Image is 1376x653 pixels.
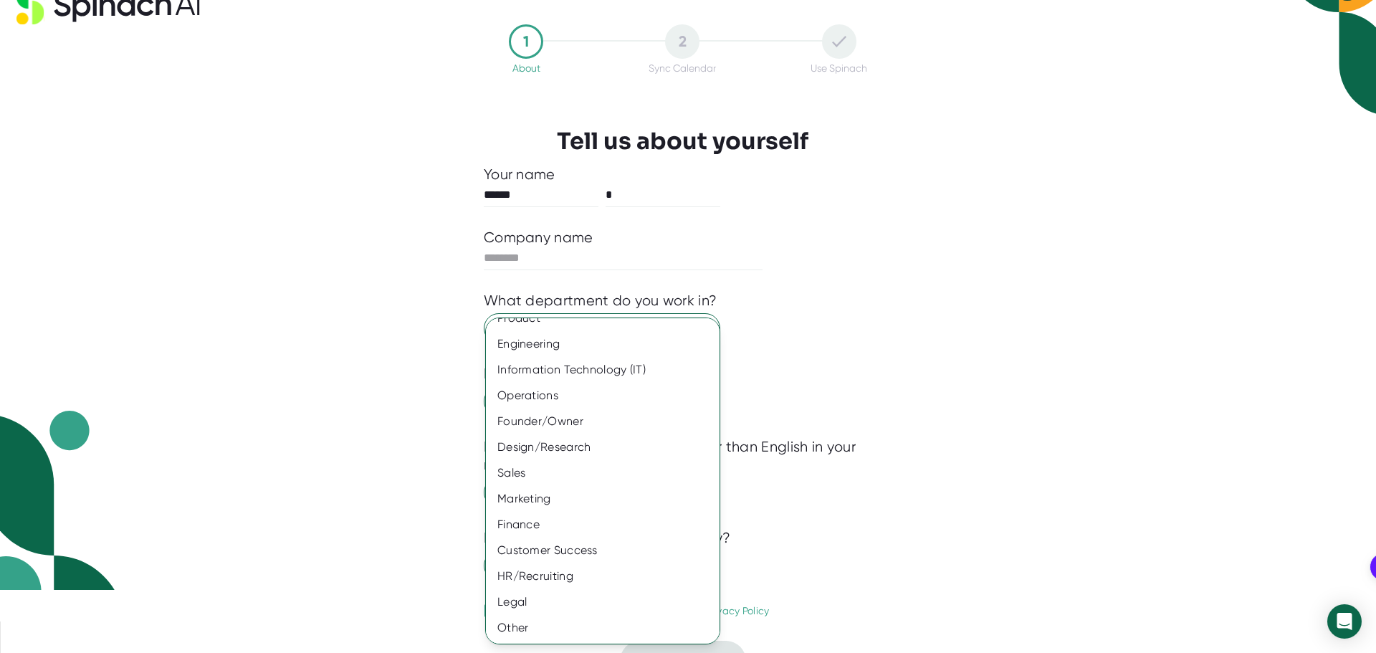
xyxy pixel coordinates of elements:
[486,563,730,589] div: HR/Recruiting
[486,589,730,615] div: Legal
[486,305,730,331] div: Product
[1327,604,1362,639] div: Open Intercom Messenger
[486,486,730,512] div: Marketing
[486,615,730,641] div: Other
[486,409,730,434] div: Founder/Owner
[486,460,730,486] div: Sales
[486,512,730,538] div: Finance
[486,383,730,409] div: Operations
[486,357,730,383] div: Information Technology (IT)
[486,538,730,563] div: Customer Success
[486,331,730,357] div: Engineering
[486,434,730,460] div: Design/Research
